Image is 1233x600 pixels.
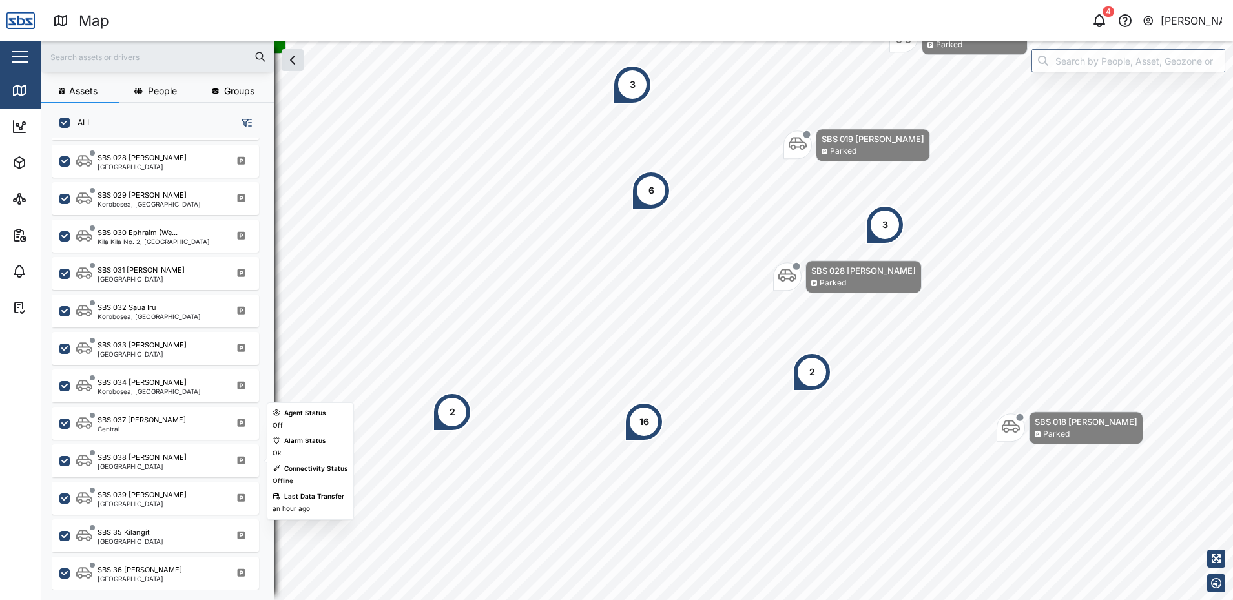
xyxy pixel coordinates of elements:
div: [GEOGRAPHIC_DATA] [98,163,187,170]
div: Agent Status [284,408,326,419]
div: Map [34,83,63,98]
div: [PERSON_NAME] [1161,13,1223,29]
div: Map marker [783,129,930,161]
div: SBS 033 [PERSON_NAME] [98,340,187,351]
div: [GEOGRAPHIC_DATA] [98,351,187,357]
span: People [148,87,177,96]
canvas: Map [41,41,1233,600]
button: [PERSON_NAME] [1142,12,1223,30]
div: Reports [34,228,78,242]
div: 3 [630,78,636,92]
div: Alarm Status [284,436,326,446]
div: 2 [450,405,455,419]
div: Parked [936,39,962,51]
span: Assets [69,87,98,96]
div: Kila Kila No. 2, [GEOGRAPHIC_DATA] [98,238,210,245]
div: Alarms [34,264,74,278]
div: [GEOGRAPHIC_DATA] [98,463,187,470]
div: SBS 039 [PERSON_NAME] [98,490,187,501]
div: Korobosea, [GEOGRAPHIC_DATA] [98,313,201,320]
div: SBS 028 [PERSON_NAME] [98,152,187,163]
div: SBS 35 Kilangit [98,527,150,538]
div: Dashboard [34,119,92,134]
div: Map marker [613,65,652,104]
span: Groups [224,87,254,96]
div: Map marker [625,402,663,441]
div: Map [79,10,109,32]
div: SBS 038 [PERSON_NAME] [98,452,187,463]
div: grid [52,138,273,590]
div: Assets [34,156,74,170]
div: 3 [882,218,888,232]
div: Parked [820,277,846,289]
div: SBS 034 [PERSON_NAME] [98,377,187,388]
div: Central [98,426,186,432]
div: SBS 030 Ephraim (We... [98,227,178,238]
div: SBS 032 Saua Iru [98,302,156,313]
div: SBS 037 [PERSON_NAME] [98,415,186,426]
div: Tasks [34,300,69,315]
div: SBS 018 [PERSON_NAME] [1035,415,1137,428]
div: Map marker [865,205,904,244]
div: Korobosea, [GEOGRAPHIC_DATA] [98,201,201,207]
div: Map marker [433,393,471,431]
input: Search assets or drivers [49,47,266,67]
div: [GEOGRAPHIC_DATA] [98,276,185,282]
div: 6 [648,183,654,198]
div: [GEOGRAPHIC_DATA] [98,501,187,507]
div: 4 [1103,6,1114,17]
div: Map marker [793,353,831,391]
div: 2 [809,365,815,379]
img: Main Logo [6,6,35,35]
div: Map marker [632,171,670,210]
div: Sites [34,192,65,206]
div: 16 [639,415,649,429]
div: SBS 031 [PERSON_NAME] [98,265,185,276]
div: Off [273,420,283,431]
div: Parked [830,145,856,158]
div: Parked [1043,428,1070,440]
div: SBS 019 [PERSON_NAME] [822,132,924,145]
div: SBS 029 [PERSON_NAME] [98,190,187,201]
div: [GEOGRAPHIC_DATA] [98,538,163,544]
label: ALL [70,118,92,128]
div: Korobosea, [GEOGRAPHIC_DATA] [98,388,201,395]
div: SBS 36 [PERSON_NAME] [98,564,182,575]
div: Map marker [997,411,1143,444]
div: Map marker [773,260,922,293]
div: SBS 028 [PERSON_NAME] [811,264,916,277]
input: Search by People, Asset, Geozone or Place [1031,49,1225,72]
div: [GEOGRAPHIC_DATA] [98,575,182,582]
